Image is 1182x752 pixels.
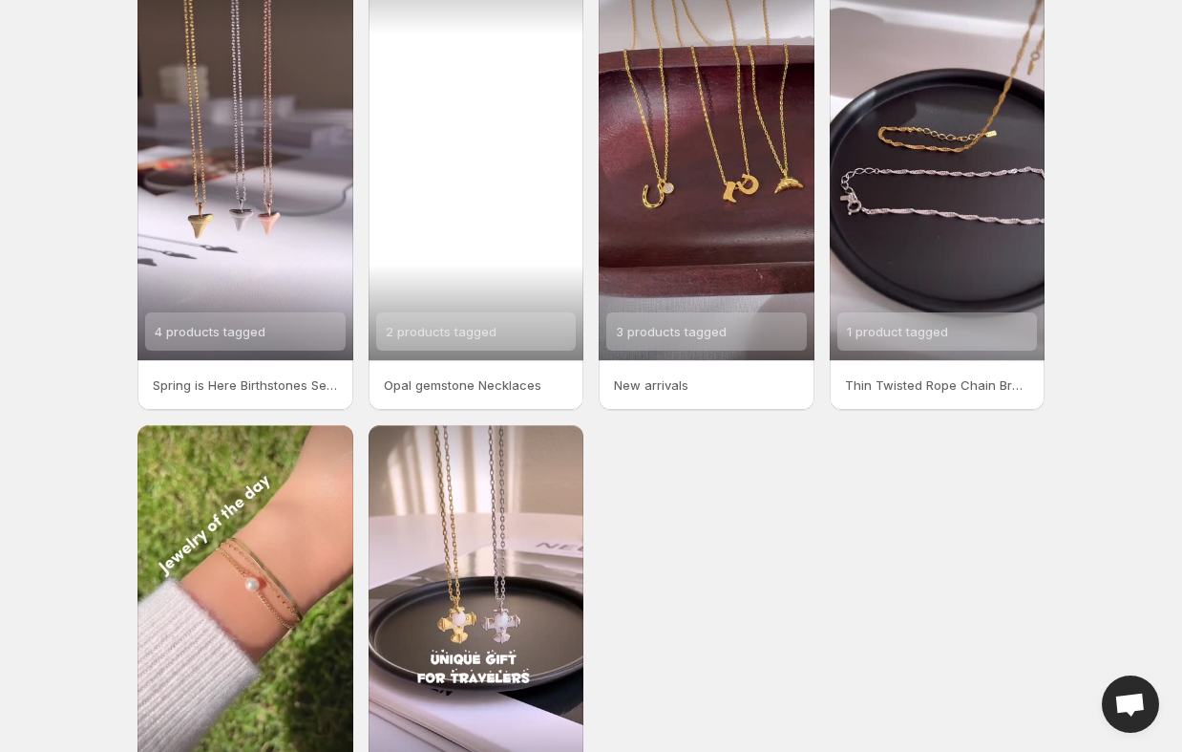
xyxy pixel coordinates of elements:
[847,324,948,339] span: 1 product tagged
[1102,676,1159,733] div: Open chat
[386,324,496,339] span: 2 products tagged
[155,324,265,339] span: 4 products tagged
[614,376,799,395] p: New arrivals
[384,376,569,395] p: Opal gemstone Necklaces
[153,376,338,395] p: Spring is Here Birthstones Seahorse Tulips half cz half mini paperclip chain Unique pendants avai...
[616,324,727,339] span: 3 products tagged
[845,376,1030,395] p: Thin Twisted Rope Chain Bracelet Solid 925 Silver 14K Gold minimalstyle bracelets braceletoftheda...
